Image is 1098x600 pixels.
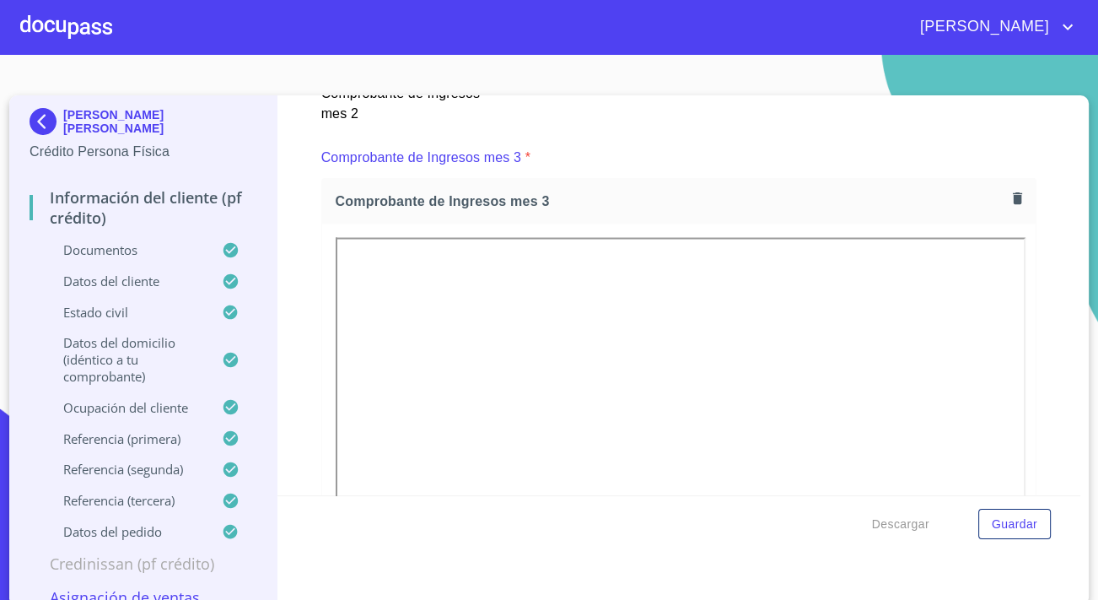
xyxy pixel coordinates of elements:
p: Credinissan (PF crédito) [30,554,256,574]
div: [PERSON_NAME] [PERSON_NAME] [30,108,256,142]
button: Guardar [978,509,1051,540]
p: Referencia (segunda) [30,461,222,478]
span: Guardar [992,514,1037,535]
p: Comprobante de Ingresos mes 2 [321,77,485,124]
p: Comprobante de Ingresos mes 3 [321,148,521,168]
p: Crédito Persona Física [30,142,256,162]
p: Datos del domicilio (idéntico a tu comprobante) [30,334,222,385]
button: Descargar [865,509,936,540]
p: Información del cliente (PF crédito) [30,187,256,228]
button: account of current user [907,14,1078,41]
p: Datos del pedido [30,523,222,540]
p: Referencia (primera) [30,430,222,447]
span: [PERSON_NAME] [907,14,1058,41]
p: Datos del cliente [30,273,222,289]
p: Referencia (tercera) [30,492,222,509]
span: Descargar [872,514,929,535]
p: Estado Civil [30,304,222,321]
span: Comprobante de Ingresos mes 3 [336,192,1006,210]
p: Ocupación del Cliente [30,399,222,416]
img: Docupass spot blue [30,108,63,135]
p: [PERSON_NAME] [PERSON_NAME] [63,108,256,135]
p: Documentos [30,241,222,258]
